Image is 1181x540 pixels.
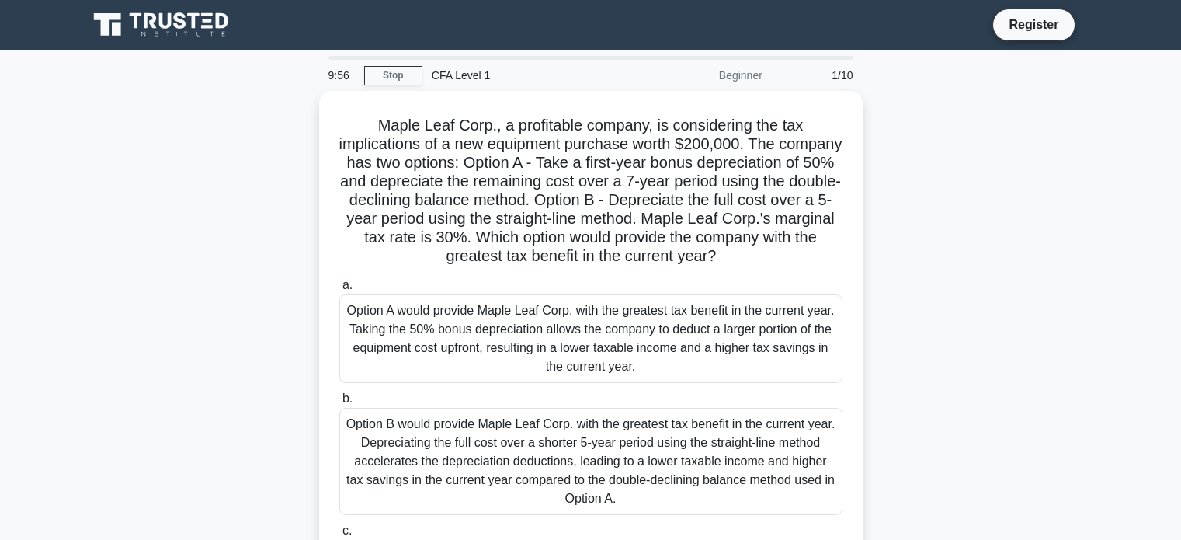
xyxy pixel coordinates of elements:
h5: Maple Leaf Corp., a profitable company, is considering the tax implications of a new equipment pu... [338,116,844,267]
a: Stop [364,66,422,85]
a: Register [999,15,1068,34]
div: Beginner [636,60,772,91]
div: 1/10 [772,60,863,91]
span: b. [342,392,353,405]
span: c. [342,524,352,537]
div: Option B would provide Maple Leaf Corp. with the greatest tax benefit in the current year. Deprec... [339,408,842,515]
div: Option A would provide Maple Leaf Corp. with the greatest tax benefit in the current year. Taking... [339,294,842,383]
span: a. [342,278,353,291]
div: 9:56 [319,60,364,91]
div: CFA Level 1 [422,60,636,91]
